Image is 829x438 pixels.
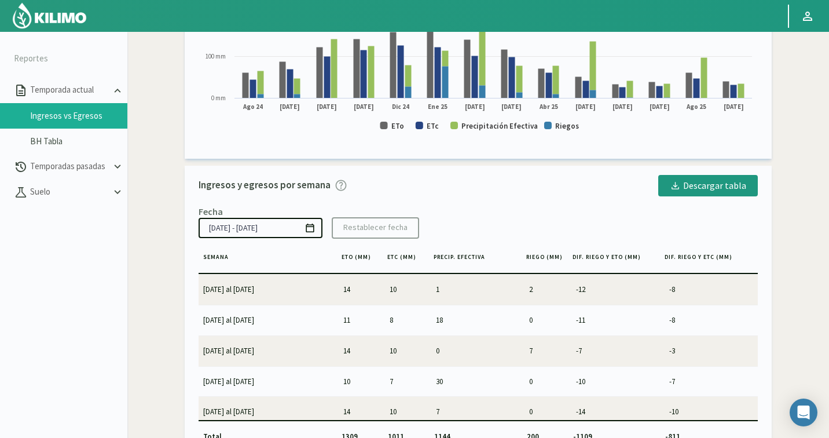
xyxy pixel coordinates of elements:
[686,103,706,111] text: Ago 25
[555,121,579,131] text: Riegos
[660,248,752,273] th: Dif. riego y etc (mm)
[28,160,111,173] p: Temporadas pasadas
[524,305,571,335] td: 0
[568,248,660,273] th: Dif. riego y eto (mm)
[211,94,226,102] text: 0 mm
[317,103,337,111] text: [DATE]
[339,305,385,335] td: 11
[571,274,665,304] td: -12
[670,178,746,192] div: Descargar tabla
[665,335,758,366] td: -3
[199,274,339,304] td: [DATE] al [DATE]
[522,248,568,273] th: Riego (mm)
[243,103,263,111] text: Ago 24
[428,103,447,111] text: Ene 25
[524,366,571,396] td: 0
[12,2,87,30] img: Kilimo
[199,335,339,366] td: [DATE] al [DATE]
[385,274,431,304] td: 10
[339,366,385,396] td: 10
[431,305,524,335] td: 18
[524,335,571,366] td: 7
[539,103,558,111] text: Abr 25
[337,248,383,273] th: ETO (mm)
[427,121,439,131] text: ETc
[30,111,127,121] a: Ingresos vs Egresos
[461,121,538,131] text: Precipitación Efectiva
[431,335,524,366] td: 0
[199,397,339,427] td: [DATE] al [DATE]
[280,103,300,111] text: [DATE]
[465,103,485,111] text: [DATE]
[665,274,758,304] td: -8
[199,218,322,238] input: dd/mm/yyyy - dd/mm/yyyy
[612,103,633,111] text: [DATE]
[391,121,404,131] text: ETo
[665,397,758,427] td: -10
[431,274,524,304] td: 1
[524,274,571,304] td: 2
[658,175,758,196] button: Descargar tabla
[385,305,431,335] td: 8
[28,185,111,199] p: Suelo
[30,136,127,147] a: BH Tabla
[339,335,385,366] td: 14
[392,103,409,111] text: Dic 24
[431,397,524,427] td: 7
[385,335,431,366] td: 10
[385,366,431,396] td: 7
[571,366,665,396] td: -10
[650,103,670,111] text: [DATE]
[790,399,817,426] div: Open Intercom Messenger
[199,305,339,335] td: [DATE] al [DATE]
[571,335,665,366] td: -7
[724,103,744,111] text: [DATE]
[383,248,429,273] th: ETC (mm)
[429,248,521,273] th: Precip. efectiva
[431,366,524,396] td: 30
[665,305,758,335] td: -8
[354,103,374,111] text: [DATE]
[575,103,596,111] text: [DATE]
[385,397,431,427] td: 10
[199,178,331,193] p: Ingresos y egresos por semana
[501,103,522,111] text: [DATE]
[199,366,339,396] td: [DATE] al [DATE]
[28,83,111,97] p: Temporada actual
[199,206,223,217] div: Fecha
[206,52,226,60] text: 100 mm
[571,397,665,427] td: -14
[571,305,665,335] td: -11
[339,397,385,427] td: 14
[339,274,385,304] td: 14
[665,366,758,396] td: -7
[199,248,337,273] th: Semana
[524,397,571,427] td: 0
